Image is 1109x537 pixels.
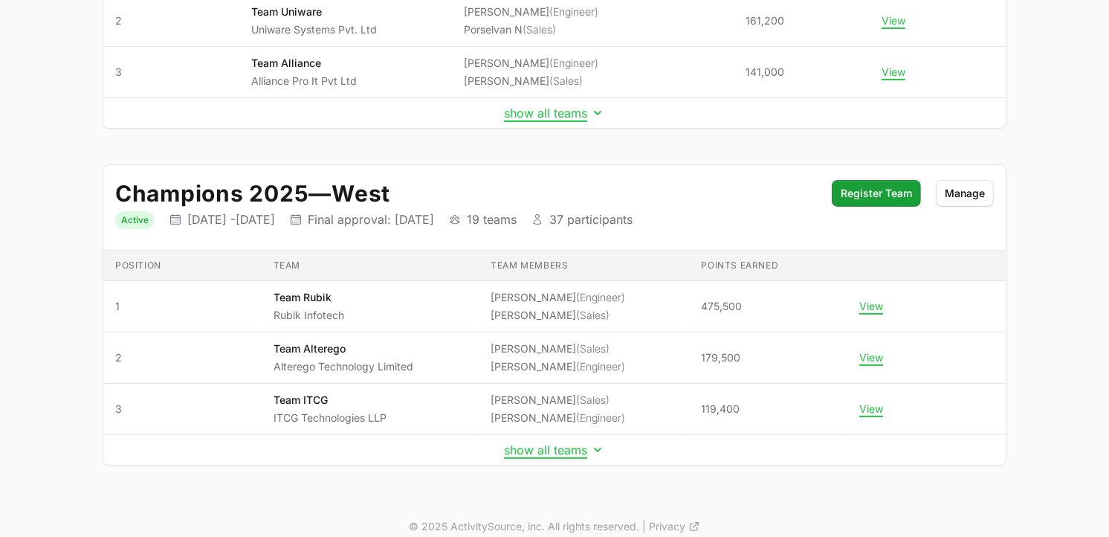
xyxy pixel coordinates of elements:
[115,65,227,80] span: 3
[701,350,740,365] span: 179,500
[491,341,625,356] li: [PERSON_NAME]
[649,519,700,534] a: Privacy
[464,74,598,89] li: [PERSON_NAME]
[187,212,275,227] p: [DATE] - [DATE]
[309,180,332,207] span: —
[859,351,883,364] button: View
[523,23,556,36] span: (Sales)
[832,180,921,207] button: Register Team
[464,22,598,37] li: Porselvan N
[882,14,905,28] button: View
[549,5,598,18] span: (Engineer)
[504,106,605,120] button: show all teams
[746,65,784,80] span: 141,000
[576,291,625,303] span: (Engineer)
[576,360,625,373] span: (Engineer)
[549,212,633,227] p: 37 participants
[274,290,344,305] p: Team Rubik
[746,13,784,28] span: 161,200
[115,299,250,314] span: 1
[576,342,610,355] span: (Sales)
[274,341,413,356] p: Team Alterego
[882,65,905,79] button: View
[576,309,610,321] span: (Sales)
[479,251,689,281] th: Team members
[308,212,434,227] p: Final approval: [DATE]
[491,411,625,425] li: [PERSON_NAME]
[251,56,357,71] p: Team Alliance
[936,180,994,207] button: Manage
[115,350,250,365] span: 2
[274,393,387,408] p: Team ITCG
[251,22,377,37] p: Uniware Systems Pvt. Ltd
[945,184,985,202] span: Manage
[251,74,357,89] p: Alliance Pro It Pvt Ltd
[464,4,598,19] li: [PERSON_NAME]
[274,411,387,425] p: ITCG Technologies LLP
[549,74,583,87] span: (Sales)
[115,402,250,417] span: 3
[576,393,610,406] span: (Sales)
[103,251,262,281] th: Position
[115,13,227,28] span: 2
[549,57,598,69] span: (Engineer)
[274,308,344,323] p: Rubik Infotech
[491,359,625,374] li: [PERSON_NAME]
[491,393,625,408] li: [PERSON_NAME]
[464,56,598,71] li: [PERSON_NAME]
[409,519,639,534] p: © 2025 ActivitySource, inc. All rights reserved.
[467,212,517,227] p: 19 teams
[701,402,740,417] span: 119,400
[262,251,479,281] th: Team
[115,180,817,207] h2: Champions 2025 West
[274,359,413,374] p: Alterego Technology Limited
[859,402,883,416] button: View
[491,290,625,305] li: [PERSON_NAME]
[701,299,742,314] span: 475,500
[576,411,625,424] span: (Engineer)
[859,300,883,313] button: View
[251,4,377,19] p: Team Uniware
[841,184,912,202] span: Register Team
[504,443,605,457] button: show all teams
[491,308,625,323] li: [PERSON_NAME]
[642,519,646,534] span: |
[103,164,1006,466] div: Initiative details
[689,251,847,281] th: Points earned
